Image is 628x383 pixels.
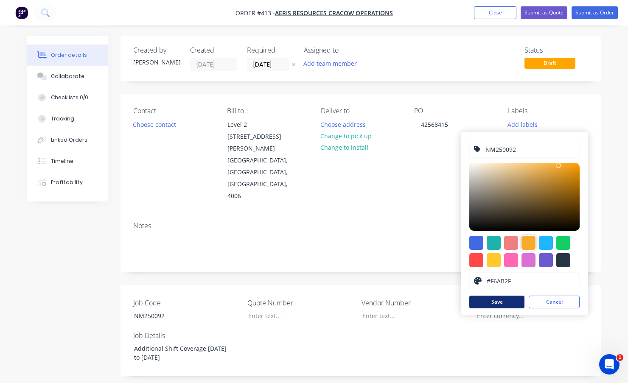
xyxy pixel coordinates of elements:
[127,310,233,322] div: NM250092
[51,136,87,144] div: Linked Orders
[474,6,516,19] button: Close
[487,236,501,250] div: #20b2aa
[469,296,524,308] button: Save
[362,298,468,308] label: Vendor Number
[51,94,88,101] div: Checklists 0/0
[27,151,108,172] button: Timeline
[133,46,180,54] div: Created by
[414,118,455,131] div: 42568415
[129,118,181,130] button: Choose contact
[487,253,501,267] div: #ffc82c
[504,236,518,250] div: #f08080
[51,51,87,59] div: Order details
[133,298,239,308] label: Job Code
[524,58,575,68] span: Draft
[617,354,623,361] span: 1
[27,45,108,66] button: Order details
[521,6,567,19] button: Submit as Quote
[521,236,535,250] div: #f6ab2f
[521,253,535,267] div: #da70d6
[127,342,233,363] div: Additional Shift Coverage [DATE] to [DATE]
[469,253,483,267] div: #ff4949
[27,129,108,151] button: Linked Orders
[470,310,582,322] input: Enter currency...
[51,157,73,165] div: Timeline
[27,172,108,193] button: Profitability
[247,298,353,308] label: Quote Number
[51,73,84,80] div: Collaborate
[27,66,108,87] button: Collaborate
[321,107,401,115] div: Deliver to
[227,119,298,154] div: Level 2 [STREET_ADDRESS][PERSON_NAME]
[227,107,307,115] div: Bill to
[220,118,305,202] div: Level 2 [STREET_ADDRESS][PERSON_NAME][GEOGRAPHIC_DATA], [GEOGRAPHIC_DATA], [GEOGRAPHIC_DATA], 4006
[556,253,570,267] div: #273444
[524,46,588,54] div: Status
[235,9,275,17] span: Order #413 -
[304,46,389,54] div: Assigned to
[304,58,362,69] button: Add team member
[508,107,588,115] div: Labels
[227,154,298,202] div: [GEOGRAPHIC_DATA], [GEOGRAPHIC_DATA], [GEOGRAPHIC_DATA], 4006
[529,296,580,308] button: Cancel
[27,108,108,129] button: Tracking
[539,253,553,267] div: #6a5acd
[572,6,618,19] button: Submit as Order
[299,58,362,69] button: Add team member
[469,236,483,250] div: #4169e1
[190,46,237,54] div: Created
[414,107,494,115] div: PO
[51,115,74,123] div: Tracking
[133,330,239,341] label: Job Details
[27,87,108,108] button: Checklists 0/0
[15,6,28,19] img: Factory
[485,141,575,157] input: Enter label name...
[316,118,370,130] button: Choose address
[539,236,553,250] div: #1fb6ff
[316,130,376,142] button: Change to pick up
[133,222,588,230] div: Notes
[599,354,620,375] iframe: Intercom live chat
[316,142,373,153] button: Change to install
[133,58,180,67] div: [PERSON_NAME]
[503,118,542,130] button: Add labels
[556,236,570,250] div: #13ce66
[275,9,393,17] a: Aeris Resources Cracow Operations
[51,179,83,186] div: Profitability
[247,46,294,54] div: Required
[133,107,213,115] div: Contact
[504,253,518,267] div: #ff69b4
